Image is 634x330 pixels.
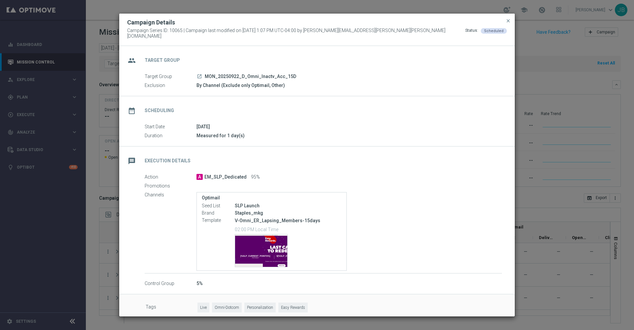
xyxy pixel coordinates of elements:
span: A [196,174,203,180]
div: Measured for 1 day(s) [196,132,502,139]
p: V-Omni_ER_Lapsing_Members-15days [235,218,341,224]
div: SLP Launch [235,202,341,209]
div: By Channel (Exclude only Optimail, Other) [196,82,502,89]
label: Target Group [145,74,196,80]
p: 02:00 PM Local Time [235,226,341,232]
span: MON_20250922_D_Omni_Inactv_Acc_15D [205,74,296,80]
label: Brand [202,210,235,216]
label: Start Date [145,124,196,130]
i: launch [197,74,202,79]
label: Promotions [145,183,196,189]
h2: Execution Details [145,158,191,164]
div: Status: [465,28,478,39]
label: Duration [145,133,196,139]
span: Omni-Dotcom [212,303,242,313]
span: Easy Rewards [278,303,308,313]
label: Optimail [202,195,341,201]
label: Exclusion [145,83,196,89]
span: Personalization [244,303,276,313]
div: [DATE] [196,123,502,130]
label: Action [145,174,196,180]
h2: Scheduling [145,107,174,114]
label: Tags [146,303,197,313]
colored-tag: Scheduled [481,28,507,33]
div: Staples_mkg [235,210,341,216]
h2: Target Group [145,57,180,63]
h2: Campaign Details [127,19,175,26]
label: Seed List [202,203,235,209]
a: launch [196,74,202,80]
span: Scheduled [484,29,504,33]
label: Template [202,218,235,224]
div: 5% [196,280,502,287]
span: 95% [251,174,260,180]
i: message [126,155,138,167]
i: date_range [126,105,138,117]
span: close [506,18,511,23]
span: EM_SLP_Dedicated [204,174,247,180]
span: Campaign Series ID: 10065 | Campaign last modified on [DATE] 1:07 PM UTC-04:00 by [PERSON_NAME][E... [127,28,465,39]
i: group [126,55,138,66]
label: Channels [145,192,196,198]
span: Live [197,303,209,313]
label: Control Group [145,281,196,287]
